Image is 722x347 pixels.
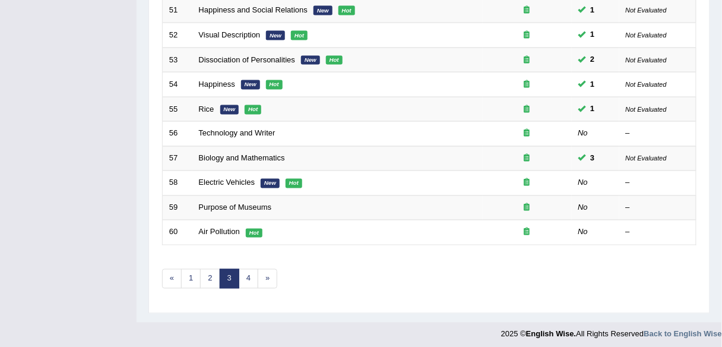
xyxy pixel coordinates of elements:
td: 52 [163,23,192,48]
a: » [258,269,277,289]
div: Exam occurring question [489,203,565,214]
em: Hot [286,179,302,188]
a: « [162,269,182,289]
td: 55 [163,97,192,122]
em: Hot [338,6,355,15]
div: – [626,227,690,238]
em: New [301,56,320,65]
a: Dissociation of Personalities [199,55,296,64]
a: 4 [239,269,258,289]
em: No [578,129,588,138]
span: You can still take this question [586,4,600,17]
em: New [220,105,239,115]
div: – [626,128,690,140]
td: 56 [163,122,192,147]
a: Air Pollution [199,228,240,236]
small: Not Evaluated [626,56,667,64]
small: Not Evaluated [626,7,667,14]
a: Purpose of Museums [199,203,272,212]
td: 54 [163,72,192,97]
a: 3 [220,269,239,289]
div: Exam occurring question [489,104,565,115]
td: 59 [163,195,192,220]
div: Exam occurring question [489,79,565,90]
em: No [578,228,588,236]
span: You can still take this question [586,53,600,66]
em: New [266,31,285,40]
td: 57 [163,146,192,171]
em: Hot [291,31,308,40]
div: Exam occurring question [489,178,565,189]
em: Hot [246,229,262,238]
div: – [626,178,690,189]
em: New [261,179,280,188]
a: Electric Vehicles [199,178,255,187]
a: 2 [200,269,220,289]
span: You can still take this question [586,78,600,91]
a: Happiness and Social Relations [199,5,308,14]
a: Biology and Mathematics [199,154,285,163]
td: 58 [163,171,192,196]
small: Not Evaluated [626,31,667,39]
div: Exam occurring question [489,153,565,165]
div: – [626,203,690,214]
div: Exam occurring question [489,55,565,66]
small: Not Evaluated [626,106,667,113]
small: Not Evaluated [626,81,667,88]
strong: English Wise. [526,330,576,339]
em: No [578,178,588,187]
a: Back to English Wise [644,330,722,339]
span: You can still take this question [586,103,600,115]
small: Not Evaluated [626,155,667,162]
em: Hot [326,56,343,65]
em: Hot [266,80,283,90]
a: 1 [181,269,201,289]
div: Exam occurring question [489,5,565,16]
td: 60 [163,220,192,245]
em: Hot [245,105,261,115]
td: 53 [163,48,192,72]
span: You can still take this question [586,152,600,165]
a: Visual Description [199,30,261,39]
div: Exam occurring question [489,128,565,140]
a: Happiness [199,80,235,89]
em: New [241,80,260,90]
div: 2025 © All Rights Reserved [501,323,722,340]
em: New [313,6,332,15]
div: Exam occurring question [489,227,565,238]
span: You can still take this question [586,29,600,41]
a: Rice [199,105,214,113]
a: Technology and Writer [199,129,275,138]
div: Exam occurring question [489,30,565,41]
em: No [578,203,588,212]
